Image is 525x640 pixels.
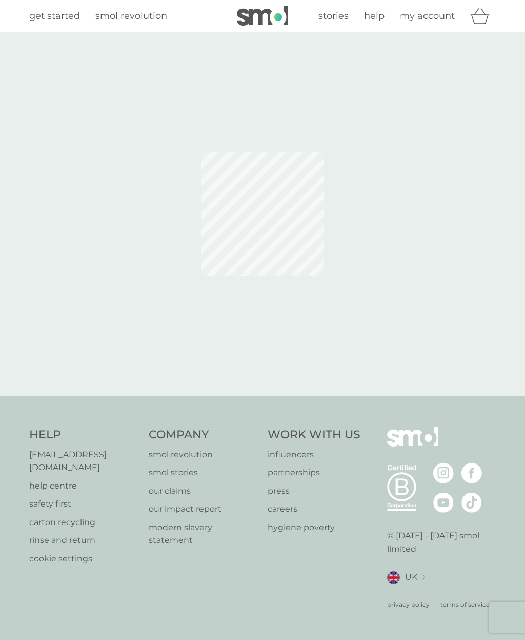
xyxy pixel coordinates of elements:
[422,575,426,580] img: select a new location
[268,466,360,479] a: partnerships
[29,448,138,474] a: [EMAIL_ADDRESS][DOMAIN_NAME]
[268,448,360,461] a: influencers
[400,9,455,24] a: my account
[405,571,417,584] span: UK
[29,9,80,24] a: get started
[29,552,138,566] a: cookie settings
[364,9,385,24] a: help
[268,427,360,443] h4: Work With Us
[461,492,482,513] img: visit the smol Tiktok page
[268,484,360,498] a: press
[149,427,258,443] h4: Company
[433,492,454,513] img: visit the smol Youtube page
[387,571,400,584] img: UK flag
[268,521,360,534] a: hygiene poverty
[149,448,258,461] a: smol revolution
[29,479,138,493] a: help centre
[268,502,360,516] a: careers
[364,10,385,22] span: help
[440,599,490,609] a: terms of service
[29,427,138,443] h4: Help
[433,463,454,483] img: visit the smol Instagram page
[387,427,438,462] img: smol
[400,10,455,22] span: my account
[470,6,496,26] div: basket
[461,463,482,483] img: visit the smol Facebook page
[387,599,430,609] a: privacy policy
[149,484,258,498] a: our claims
[95,10,167,22] span: smol revolution
[149,502,258,516] a: our impact report
[318,10,349,22] span: stories
[149,466,258,479] a: smol stories
[387,529,496,555] p: © [DATE] - [DATE] smol limited
[29,534,138,547] a: rinse and return
[237,6,288,26] img: smol
[149,521,258,547] a: modern slavery statement
[318,9,349,24] a: stories
[29,497,138,511] a: safety first
[29,516,138,529] a: carton recycling
[95,9,167,24] a: smol revolution
[29,10,80,22] span: get started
